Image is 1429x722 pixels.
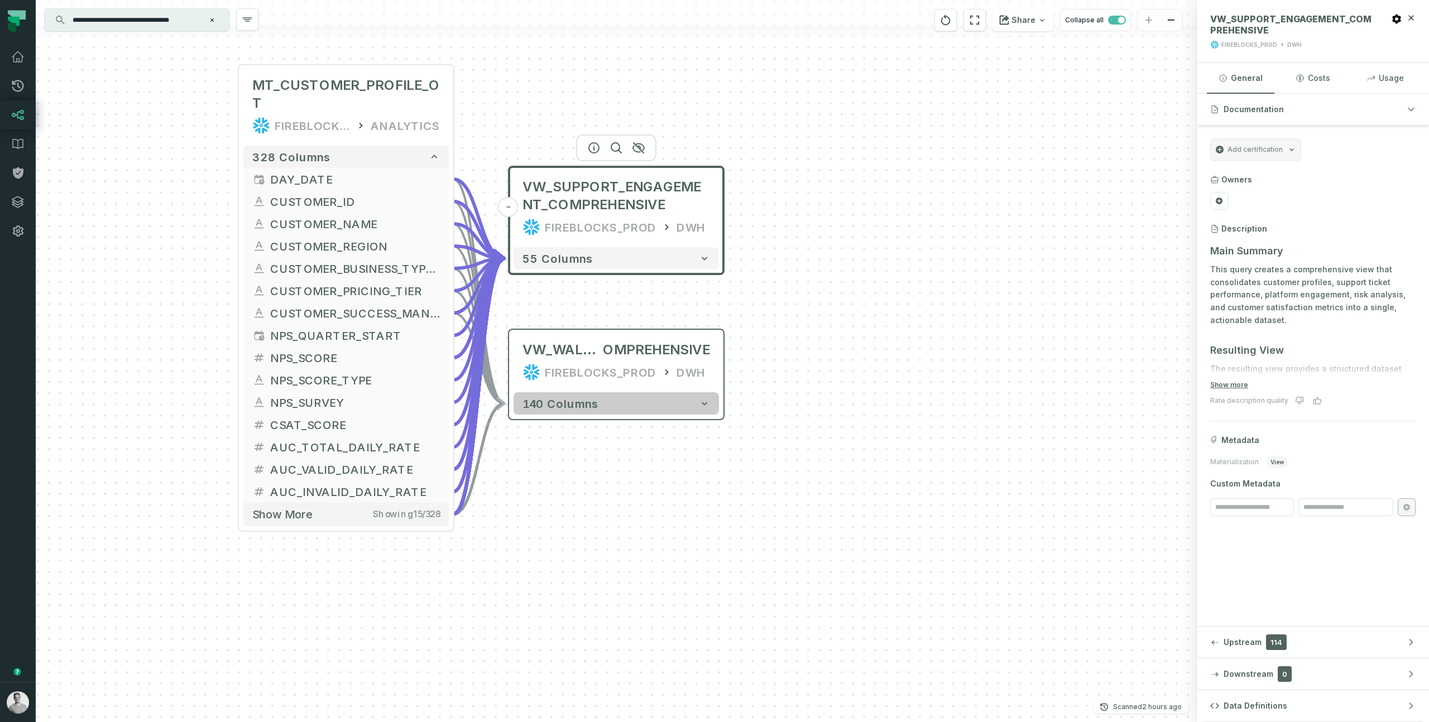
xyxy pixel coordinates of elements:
[453,258,505,425] g: Edge from 9afe17c529b023fe6905d34ea33b039e to 5eeeccd3c6d7d860e10cb5070019527a
[1221,41,1277,49] div: FIREBLOCKS_PROD
[243,324,449,346] button: NPS_QUARTER_START
[1210,478,1416,489] span: Custom Metadata
[270,483,440,500] span: AUC_INVALID_DAILY_RATE
[270,416,440,433] span: CSAT_SCORE
[453,224,505,258] g: Edge from 9afe17c529b023fe6905d34ea33b039e to 5eeeccd3c6d7d860e10cb5070019527a
[453,258,505,313] g: Edge from 9afe17c529b023fe6905d34ea33b039e to 5eeeccd3c6d7d860e10cb5070019527a
[243,190,449,213] button: CUSTOMER_ID
[373,509,440,520] span: Showing 15 / 328
[453,258,505,469] g: Edge from 9afe17c529b023fe6905d34ea33b039e to 5eeeccd3c6d7d860e10cb5070019527a
[545,218,656,236] div: FIREBLOCKS_PROD
[252,440,266,454] span: float
[453,258,505,447] g: Edge from 9afe17c529b023fe6905d34ea33b039e to 5eeeccd3c6d7d860e10cb5070019527a
[453,258,505,358] g: Edge from 9afe17c529b023fe6905d34ea33b039e to 5eeeccd3c6d7d860e10cb5070019527a
[453,258,505,492] g: Edge from 9afe17c529b023fe6905d34ea33b039e to 5eeeccd3c6d7d860e10cb5070019527a
[1160,9,1182,31] button: zoom out
[1221,223,1267,234] h3: Description
[243,391,449,413] button: NPS_SURVEY
[252,351,266,364] span: decimal
[270,193,440,210] span: CUSTOMER_ID
[1279,63,1346,93] button: Costs
[1224,668,1273,680] span: Downstream
[1210,458,1259,466] span: Materialization
[1197,690,1429,721] button: Data Definitions
[270,215,440,232] span: CUSTOMER_NAME
[1197,627,1429,658] button: Upstream114
[1210,138,1301,161] button: Add certification
[270,327,440,344] span: NPS_QUARTER_START
[1287,41,1302,49] div: DWH
[270,238,440,254] span: CUSTOMER_REGION
[12,667,22,677] div: Tooltip anchor
[1093,700,1188,714] button: Scanned[DATE] 12:42:39 PM
[243,458,449,480] button: AUC_VALID_DAILY_RATE
[453,179,505,258] g: Edge from 9afe17c529b023fe6905d34ea33b039e to 5eeeccd3c6d7d860e10cb5070019527a
[270,439,440,455] span: AUC_TOTAL_DAILY_RATE
[677,363,706,381] div: DWH
[1224,104,1284,115] span: Documentation
[1207,63,1274,93] button: General
[1197,658,1429,690] button: Downstream0
[992,9,1053,31] button: Share
[522,252,593,265] span: 55 columns
[252,418,266,431] span: float
[1278,666,1292,682] span: 0
[7,691,29,714] img: avatar of Roy Tzuberi
[243,168,449,190] button: DAY_DATE
[243,280,449,302] button: CUSTOMER_PRICING_TIER
[1266,634,1287,650] span: 114
[603,341,710,359] span: OMPREHENSIVE
[453,258,505,335] g: Edge from 9afe17c529b023fe6905d34ea33b039e to 5eeeccd3c6d7d860e10cb5070019527a
[270,372,440,388] span: NPS_SCORE_TYPE
[1142,702,1182,711] relative-time: Sep 30, 2025, 12:42 PM GMT+3
[243,346,449,369] button: NPS_SCORE
[453,201,505,258] g: Edge from 9afe17c529b023fe6905d34ea33b039e to 5eeeccd3c6d7d860e10cb5070019527a
[252,306,266,320] span: string
[522,178,710,214] span: VW_SUPPORT_ENGAGEMENT_COMPREHENSIVE
[270,260,440,277] span: CUSTOMER_BUSINESS_TYPE_1
[453,258,505,268] g: Edge from 9afe17c529b023fe6905d34ea33b039e to 5eeeccd3c6d7d860e10cb5070019527a
[453,258,505,380] g: Edge from 9afe17c529b023fe6905d34ea33b039e to 5eeeccd3c6d7d860e10cb5070019527a
[243,436,449,458] button: AUC_TOTAL_DAILY_RATE
[270,461,440,478] span: AUC_VALID_DAILY_RATE
[243,480,449,503] button: AUC_INVALID_DAILY_RATE
[252,329,266,342] span: date
[243,503,449,526] button: Show moreShowing15/328
[545,363,656,381] div: FIREBLOCKS_PROD
[270,349,440,366] span: NPS_SCORE
[252,76,440,112] span: MT_CUSTOMER_PROFILE_OT
[252,150,330,163] span: 328 columns
[1267,456,1288,468] span: view
[522,397,598,410] span: 140 columns
[270,305,440,321] span: CUSTOMER_SUCCESS_MANAGER_NAME
[252,373,266,387] span: string
[453,258,505,402] g: Edge from 9afe17c529b023fe6905d34ea33b039e to 5eeeccd3c6d7d860e10cb5070019527a
[1351,63,1419,93] button: Usage
[270,394,440,411] span: NPS_SURVEY
[252,262,266,275] span: string
[252,485,266,498] span: float
[522,341,710,359] div: VW_WALLET_TRANSACTION_COMPREHENSIVE
[243,257,449,280] button: CUSTOMER_BUSINESS_TYPE_1
[270,171,440,187] span: DAY_DATE
[453,258,505,514] g: Edge from 9afe17c529b023fe6905d34ea33b039e to 5eeeccd3c6d7d860e10cb5070019527a
[1227,145,1283,154] span: Add certification
[1113,701,1182,713] p: Scanned
[1224,700,1287,711] span: Data Definitions
[522,341,603,359] span: VW_WALLET_TRANSACTION_C
[498,197,519,217] button: -
[252,172,266,186] span: date
[243,213,449,235] button: CUSTOMER_NAME
[207,15,218,26] button: Clear search query
[1197,94,1429,125] button: Documentation
[252,284,266,297] span: string
[252,507,313,521] span: Show more
[1210,381,1248,389] button: Show more
[677,218,706,236] div: DWH
[243,413,449,436] button: CSAT_SCORE
[243,369,449,391] button: NPS_SCORE_TYPE
[243,235,449,257] button: CUSTOMER_REGION
[1210,13,1375,36] span: VW_SUPPORT_ENGAGEMENT_COMPREHENSIVE
[1210,263,1416,327] p: This query creates a comprehensive view that consolidates customer profiles, support ticket perfo...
